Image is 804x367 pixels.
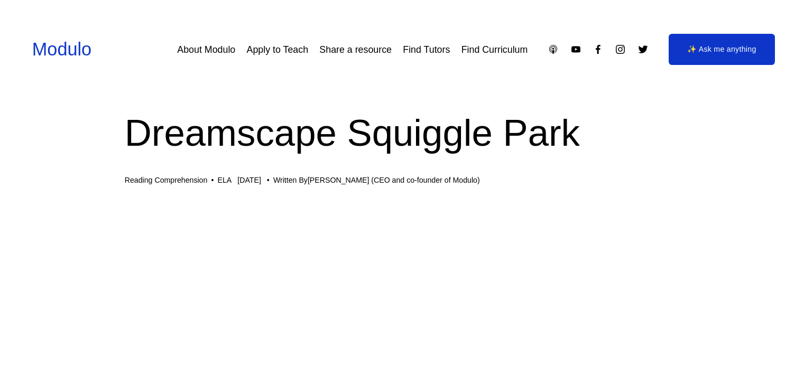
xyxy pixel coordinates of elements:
[615,44,626,55] a: Instagram
[403,40,450,59] a: Find Tutors
[308,176,480,184] a: [PERSON_NAME] (CEO and co-founder of Modulo)
[319,40,392,59] a: Share a resource
[570,44,581,55] a: YouTube
[669,34,775,65] a: ✨ Ask me anything
[237,176,261,184] span: [DATE]
[125,176,208,184] a: Reading Comprehension
[217,176,232,184] a: ELA
[247,40,309,59] a: Apply to Teach
[177,40,235,59] a: About Modulo
[125,107,680,159] h1: Dreamscape Squiggle Park
[461,40,528,59] a: Find Curriculum
[32,39,91,59] a: Modulo
[593,44,604,55] a: Facebook
[273,176,480,185] div: Written By
[548,44,559,55] a: Apple Podcasts
[637,44,649,55] a: Twitter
